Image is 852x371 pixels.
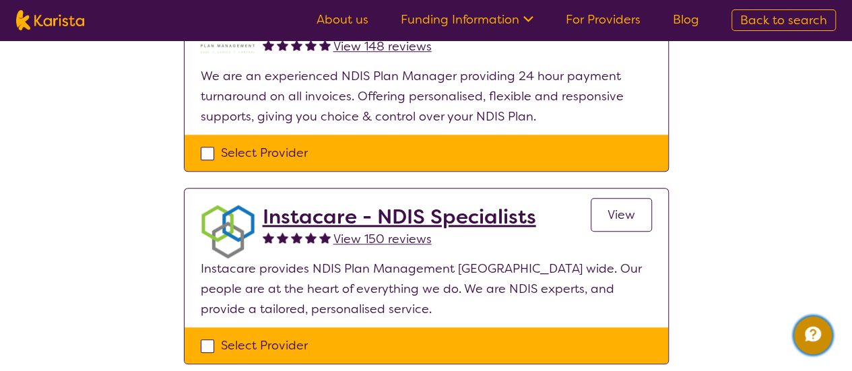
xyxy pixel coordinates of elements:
[591,198,652,232] a: View
[263,39,274,50] img: fullstar
[566,11,641,28] a: For Providers
[317,11,368,28] a: About us
[333,231,432,247] span: View 150 reviews
[401,11,533,28] a: Funding Information
[608,207,635,223] span: View
[277,232,288,243] img: fullstar
[16,10,84,30] img: Karista logo
[263,232,274,243] img: fullstar
[201,259,652,319] p: Instacare provides NDIS Plan Management [GEOGRAPHIC_DATA] wide. Our people are at the heart of ev...
[673,11,699,28] a: Blog
[291,39,302,50] img: fullstar
[319,232,331,243] img: fullstar
[201,205,255,259] img: obkhna0zu27zdd4ubuus.png
[333,36,432,57] a: View 148 reviews
[731,9,836,31] a: Back to search
[794,316,832,354] button: Channel Menu
[263,205,536,229] a: Instacare - NDIS Specialists
[333,229,432,249] a: View 150 reviews
[319,39,331,50] img: fullstar
[201,66,652,127] p: We are an experienced NDIS Plan Manager providing 24 hour payment turnaround on all invoices. Off...
[277,39,288,50] img: fullstar
[305,232,317,243] img: fullstar
[740,12,827,28] span: Back to search
[333,38,432,55] span: View 148 reviews
[291,232,302,243] img: fullstar
[305,39,317,50] img: fullstar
